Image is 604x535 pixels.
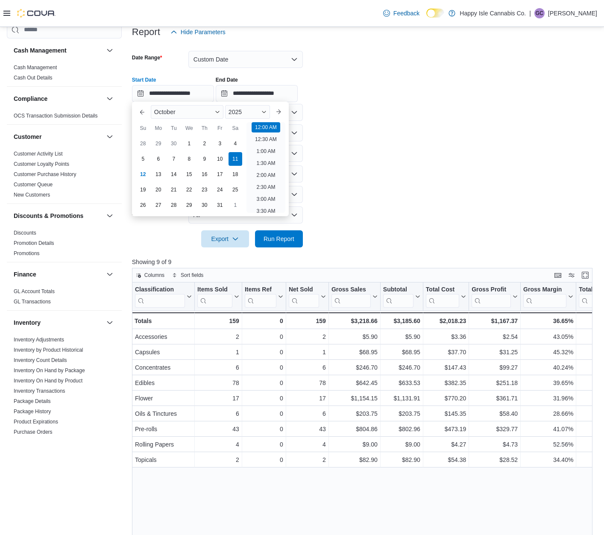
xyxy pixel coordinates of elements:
div: $329.77 [472,424,518,434]
button: Inventory [105,317,115,328]
div: $37.70 [426,347,466,357]
div: day-23 [198,183,211,197]
div: 0 [245,393,283,403]
a: GL Account Totals [14,288,55,294]
div: 0 [245,439,283,450]
a: Inventory by Product Historical [14,347,83,353]
input: Press the down key to enter a popover containing a calendar. Press the escape key to close the po... [132,85,214,102]
div: 2 [289,332,326,342]
button: Run Report [255,230,303,247]
a: Reorder [14,439,32,445]
span: Export [206,230,244,247]
div: $9.00 [383,439,420,450]
div: 78 [289,378,326,388]
button: Cash Management [14,46,103,55]
button: Discounts & Promotions [14,212,103,220]
div: day-1 [229,198,242,212]
button: Sort fields [169,270,207,280]
div: Flower [135,393,192,403]
input: Dark Mode [426,9,444,18]
a: Package Details [14,398,51,404]
div: day-30 [167,137,181,150]
div: 6 [197,409,239,419]
label: Date Range [132,54,162,61]
div: $4.27 [426,439,466,450]
div: 6 [289,362,326,373]
div: 78 [197,378,239,388]
div: Discounts & Promotions [7,228,122,262]
li: 1:00 AM [253,146,279,156]
div: $82.90 [383,455,420,465]
a: Inventory Transactions [14,388,65,394]
div: $802.96 [383,424,420,434]
div: $5.90 [383,332,420,342]
div: day-21 [167,183,181,197]
div: Classification [135,285,185,294]
button: Open list of options [291,109,298,116]
div: day-4 [229,137,242,150]
div: $145.35 [426,409,466,419]
a: Cash Out Details [14,75,53,81]
div: 6 [197,362,239,373]
p: Happy Isle Cannabis Co. [460,8,526,18]
div: 2 [197,455,239,465]
div: day-28 [136,137,150,150]
a: Promotion Details [14,240,54,246]
a: Customer Activity List [14,151,63,157]
div: day-13 [152,168,165,181]
div: Items Sold [197,285,232,307]
div: Rolling Papers [135,439,192,450]
div: $1,131.91 [383,393,420,403]
div: day-10 [213,152,227,166]
div: 52.56% [523,439,573,450]
div: 6 [289,409,326,419]
div: 0 [245,455,283,465]
div: Gross Sales [331,285,371,307]
h3: Discounts & Promotions [14,212,83,220]
div: 0 [245,424,283,434]
div: $3.36 [426,332,466,342]
div: day-27 [152,198,165,212]
div: $68.95 [383,347,420,357]
a: OCS Transaction Submission Details [14,113,98,119]
a: Purchase Orders [14,429,53,435]
div: day-15 [182,168,196,181]
div: Concentrates [135,362,192,373]
div: Customer [7,149,122,203]
div: day-29 [152,137,165,150]
div: Button. Open the year selector. 2025 is currently selected. [225,105,270,119]
button: Discounts & Promotions [105,211,115,221]
div: $99.27 [472,362,518,373]
a: Customer Queue [14,182,53,188]
div: day-9 [198,152,211,166]
div: Compliance [7,111,122,124]
div: 0 [245,409,283,419]
div: Items Ref [245,285,276,307]
div: day-12 [136,168,150,181]
button: Gross Profit [472,285,518,307]
div: Glenn Cormier [534,8,545,18]
h3: Report [132,27,160,37]
div: Button. Open the month selector. October is currently selected. [151,105,223,119]
button: Subtotal [383,285,420,307]
div: 41.07% [523,424,573,434]
div: Edibles [135,378,192,388]
div: Mo [152,121,165,135]
div: $3,185.60 [383,316,420,326]
span: Columns [144,272,164,279]
div: 34.40% [523,455,573,465]
div: We [182,121,196,135]
div: 159 [197,316,239,326]
button: Open list of options [291,129,298,136]
a: Cash Management [14,65,57,71]
div: day-29 [182,198,196,212]
div: day-19 [136,183,150,197]
h3: Cash Management [14,46,67,55]
label: End Date [216,76,238,83]
div: $68.95 [331,347,378,357]
button: Classification [135,285,192,307]
img: Cova [17,9,56,18]
button: Compliance [14,94,103,103]
div: 31.96% [523,393,573,403]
